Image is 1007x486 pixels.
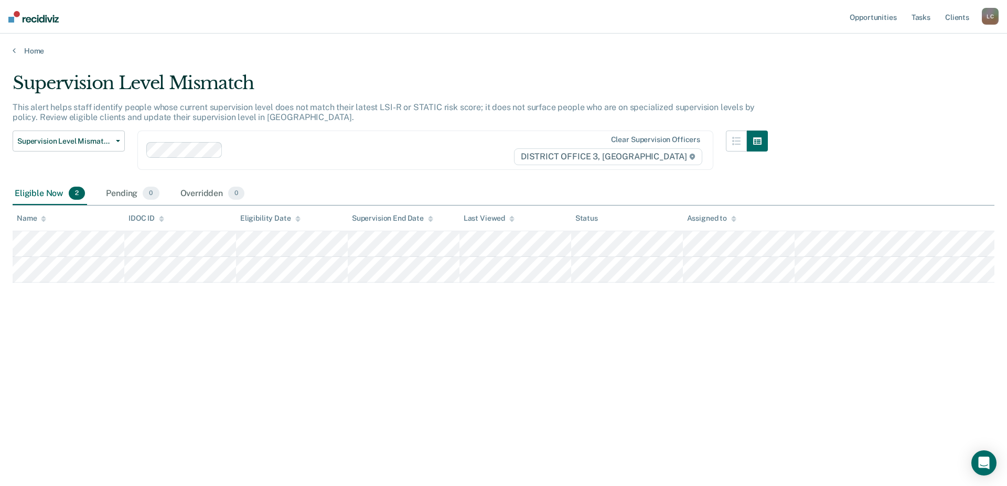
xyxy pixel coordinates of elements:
button: LC [982,8,999,25]
div: L C [982,8,999,25]
div: Pending0 [104,182,161,206]
button: Supervision Level Mismatch [13,131,125,152]
span: DISTRICT OFFICE 3, [GEOGRAPHIC_DATA] [514,148,702,165]
div: Eligible Now2 [13,182,87,206]
div: Last Viewed [464,214,515,223]
img: Recidiviz [8,11,59,23]
div: Eligibility Date [240,214,301,223]
div: Supervision Level Mismatch [13,72,768,102]
div: Overridden0 [178,182,247,206]
div: Open Intercom Messenger [971,450,997,476]
a: Home [13,46,994,56]
div: Name [17,214,46,223]
div: Status [575,214,598,223]
div: IDOC ID [128,214,164,223]
div: Assigned to [687,214,736,223]
div: Supervision End Date [352,214,433,223]
span: Supervision Level Mismatch [17,137,112,146]
span: 0 [143,187,159,200]
p: This alert helps staff identify people whose current supervision level does not match their lates... [13,102,755,122]
span: 2 [69,187,85,200]
span: 0 [228,187,244,200]
div: Clear supervision officers [611,135,700,144]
